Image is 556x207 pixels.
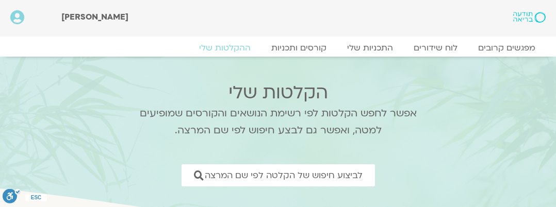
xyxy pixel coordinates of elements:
span: [PERSON_NAME] [61,11,128,23]
a: לוח שידורים [403,43,468,53]
h2: הקלטות שלי [126,82,430,103]
p: אפשר לחפש הקלטות לפי רשימת הנושאים והקורסים שמופיעים למטה, ואפשר גם לבצע חיפוש לפי שם המרצה. [126,105,430,139]
a: קורסים ותכניות [261,43,337,53]
span: לביצוע חיפוש של הקלטה לפי שם המרצה [205,170,363,180]
nav: Menu [10,43,546,53]
a: לביצוע חיפוש של הקלטה לפי שם המרצה [182,164,375,186]
a: מפגשים קרובים [468,43,546,53]
a: ההקלטות שלי [189,43,261,53]
a: התכניות שלי [337,43,403,53]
